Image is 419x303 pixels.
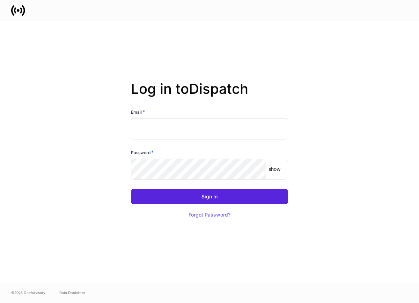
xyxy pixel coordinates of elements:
h6: Password [131,149,154,156]
button: Forgot Password? [180,207,239,222]
h6: Email [131,108,145,115]
a: Data Disclaimer [59,290,85,295]
h2: Log in to Dispatch [131,81,288,108]
p: show [269,166,280,173]
span: © 2025 OneAdvisory [11,290,45,295]
div: Forgot Password? [189,212,230,217]
button: Sign In [131,189,288,204]
div: Sign In [201,194,218,199]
